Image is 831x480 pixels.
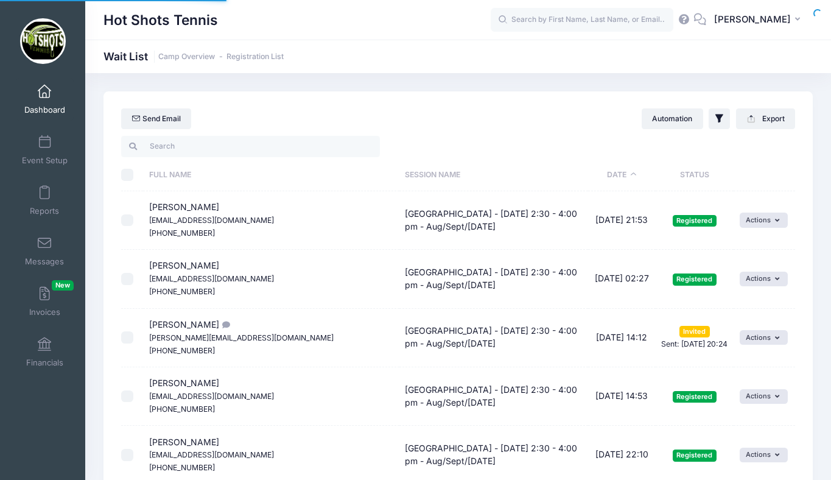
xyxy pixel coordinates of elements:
span: Financials [26,358,63,368]
td: [DATE] 02:27 [588,250,656,308]
span: [PERSON_NAME] [149,378,274,414]
a: Send Email [121,108,191,129]
img: Hot Shots Tennis [20,18,66,64]
small: [PHONE_NUMBER] [149,463,215,472]
th: : activate to sort column ascending [734,159,795,191]
a: Messages [16,230,74,272]
a: Event Setup [16,129,74,171]
a: Registration List [226,52,284,62]
td: [DATE] 14:53 [588,367,656,426]
input: Search [121,136,380,157]
td: [DATE] 21:53 [588,191,656,250]
span: [PERSON_NAME] [149,260,274,296]
small: [EMAIL_ADDRESS][DOMAIN_NAME] [149,274,274,283]
td: [DATE] 14:12 [588,309,656,367]
a: InvoicesNew [16,280,74,323]
td: [GEOGRAPHIC_DATA] - [DATE] 2:30 - 4:00 pm - Aug/Sept/[DATE] [399,250,589,308]
button: Actions [740,330,788,345]
td: [GEOGRAPHIC_DATA] - [DATE] 2:30 - 4:00 pm - Aug/Sept/[DATE] [399,309,589,367]
span: Invited [679,326,710,337]
th: Date: activate to sort column descending [588,159,656,191]
th: Session Name: activate to sort column ascending [399,159,589,191]
button: Actions [740,213,788,227]
button: [PERSON_NAME] [706,6,813,34]
span: Invoices [29,307,60,317]
button: Actions [740,272,788,286]
h1: Wait List [103,50,284,63]
span: Reports [30,206,59,216]
th: Full Name: activate to sort column ascending [143,159,399,191]
th: Status: activate to sort column ascending [656,159,734,191]
small: [EMAIL_ADDRESS][DOMAIN_NAME] [149,450,274,459]
small: [PERSON_NAME][EMAIL_ADDRESS][DOMAIN_NAME] [149,333,334,342]
span: New [52,280,74,291]
small: [PHONE_NUMBER] [149,346,215,355]
i: It would be his first time playing tennis [219,321,229,329]
td: [GEOGRAPHIC_DATA] - [DATE] 2:30 - 4:00 pm - Aug/Sept/[DATE] [399,367,589,426]
span: Registered [673,215,717,227]
button: Actions [740,389,788,404]
button: Automation [642,108,703,129]
small: [EMAIL_ADDRESS][DOMAIN_NAME] [149,392,274,401]
span: Dashboard [24,105,65,115]
td: [GEOGRAPHIC_DATA] - [DATE] 2:30 - 4:00 pm - Aug/Sept/[DATE] [399,191,589,250]
span: [PERSON_NAME] [714,13,791,26]
a: Financials [16,331,74,373]
span: Messages [25,256,64,267]
span: [PERSON_NAME] [149,319,334,355]
button: Export [736,108,795,129]
span: [PERSON_NAME] [149,437,274,473]
span: [PERSON_NAME] [149,202,274,238]
span: Registered [673,391,717,403]
a: Dashboard [16,78,74,121]
small: [EMAIL_ADDRESS][DOMAIN_NAME] [149,216,274,225]
input: Search by First Name, Last Name, or Email... [491,8,673,32]
span: Registered [673,450,717,461]
small: [PHONE_NUMBER] [149,228,215,238]
small: [PHONE_NUMBER] [149,404,215,414]
small: [PHONE_NUMBER] [149,287,215,296]
span: Registered [673,274,717,285]
h1: Hot Shots Tennis [103,6,218,34]
button: Actions [740,448,788,462]
small: Sent: [DATE] 20:24 [661,339,728,348]
span: Event Setup [22,155,68,166]
a: Reports [16,179,74,222]
a: Camp Overview [158,52,215,62]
